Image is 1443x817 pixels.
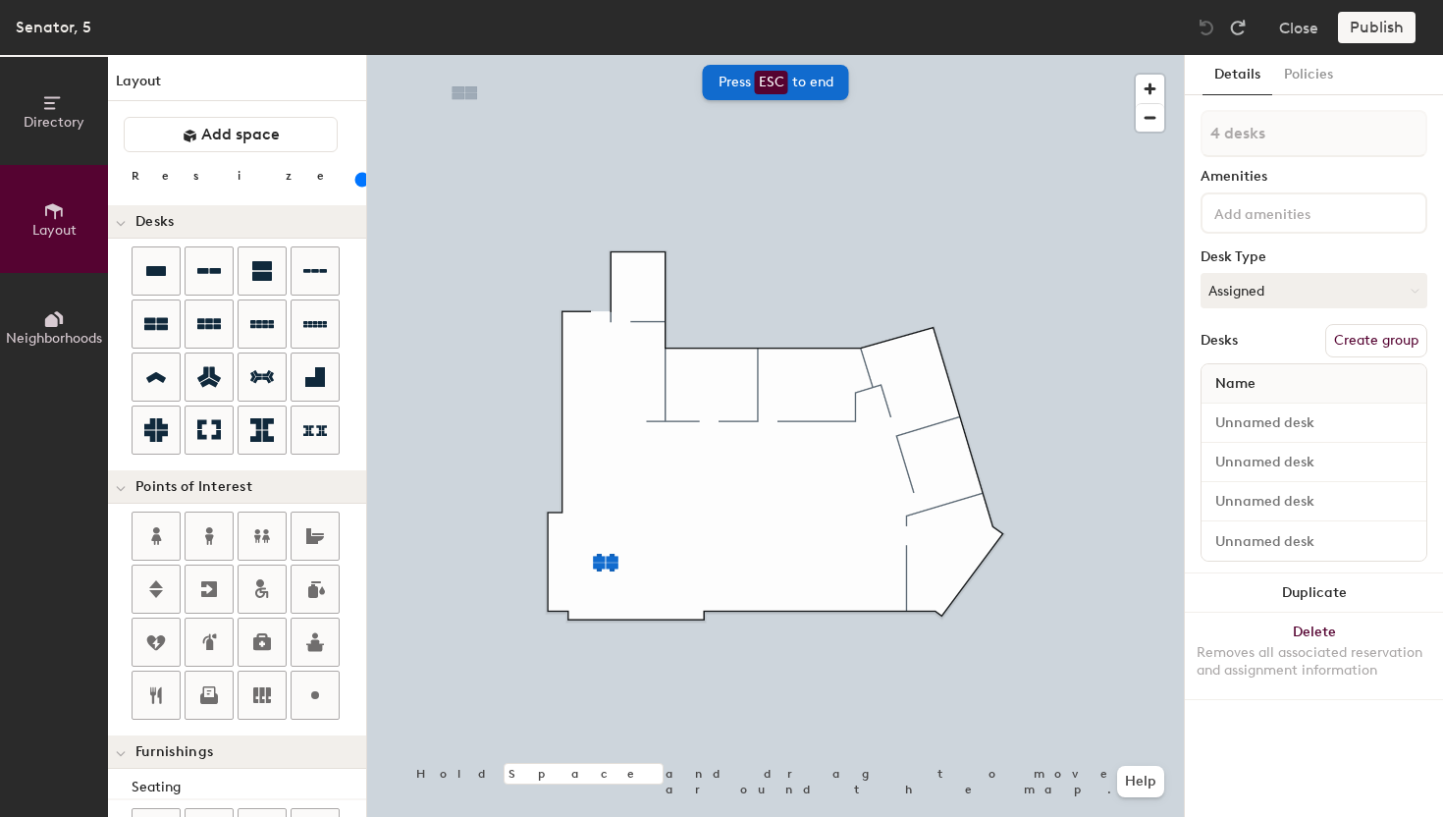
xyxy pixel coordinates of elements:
[132,777,366,798] div: Seating
[1202,55,1272,95] button: Details
[6,330,102,347] span: Neighborhoods
[1205,366,1265,402] span: Name
[1205,409,1422,437] input: Unnamed desk
[703,65,849,100] div: Press to end
[1201,333,1238,349] div: Desks
[1279,12,1318,43] button: Close
[135,479,252,495] span: Points of Interest
[1197,644,1431,680] div: Removes all associated reservation and assignment information
[1272,55,1345,95] button: Policies
[135,214,174,230] span: Desks
[201,125,280,144] span: Add space
[124,117,338,152] button: Add space
[1205,527,1422,555] input: Unnamed desk
[1201,169,1427,185] div: Amenities
[1201,249,1427,265] div: Desk Type
[1117,766,1164,797] button: Help
[1228,18,1248,37] img: Redo
[16,15,91,39] div: Senator, 5
[1201,273,1427,308] button: Assigned
[1197,18,1216,37] img: Undo
[1185,613,1443,699] button: DeleteRemoves all associated reservation and assignment information
[1205,488,1422,516] input: Unnamed desk
[32,222,77,239] span: Layout
[1325,324,1427,357] button: Create group
[1210,200,1387,224] input: Add amenities
[1205,449,1422,476] input: Unnamed desk
[24,114,84,131] span: Directory
[108,71,366,101] h1: Layout
[135,744,213,760] span: Furnishings
[755,71,788,94] span: ESC
[132,168,348,184] div: Resize
[1185,573,1443,613] button: Duplicate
